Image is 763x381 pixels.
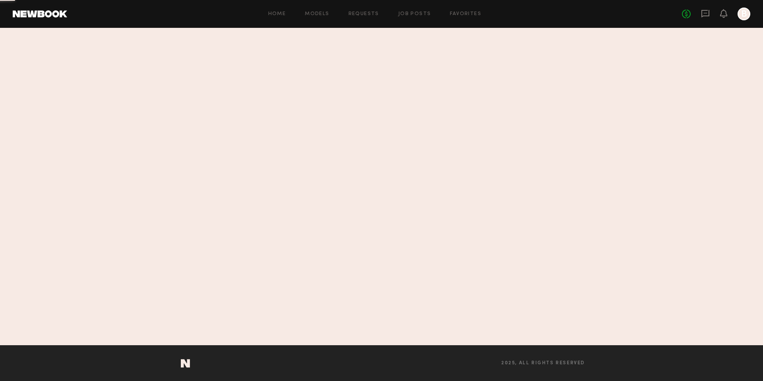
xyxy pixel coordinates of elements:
[738,8,750,20] a: B
[501,361,585,366] span: 2025, all rights reserved
[450,12,481,17] a: Favorites
[268,12,286,17] a: Home
[349,12,379,17] a: Requests
[398,12,431,17] a: Job Posts
[305,12,329,17] a: Models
